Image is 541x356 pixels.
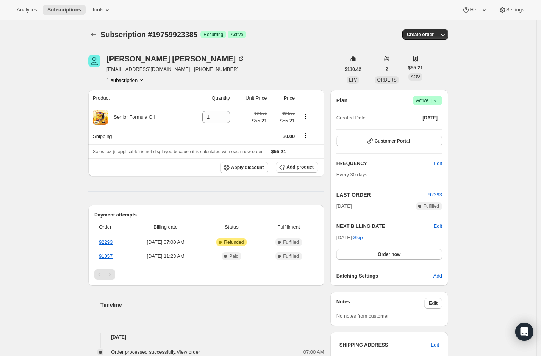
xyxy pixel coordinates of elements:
[433,272,442,280] span: Add
[378,251,400,257] span: Order now
[494,5,529,15] button: Settings
[339,341,431,349] h3: SHIPPING ADDRESS
[231,31,243,38] span: Active
[220,162,269,173] button: Apply discount
[88,90,186,107] th: Product
[386,66,388,72] span: 2
[515,323,533,341] div: Open Intercom Messenger
[94,211,318,219] h2: Payment attempts
[17,7,37,13] span: Analytics
[231,165,264,171] span: Apply discount
[88,29,99,40] button: Subscriptions
[381,64,393,75] button: 2
[353,234,363,242] span: Skip
[336,202,352,210] span: [DATE]
[264,223,314,231] span: Fulfillment
[106,76,145,84] button: Product actions
[132,252,200,260] span: [DATE] · 11:23 AM
[100,30,197,39] span: Subscription #19759923385
[430,97,432,104] span: |
[429,300,438,306] span: Edit
[99,253,113,259] a: 91057
[431,341,439,349] span: Edit
[88,55,100,67] span: Melissa Herring
[283,239,299,245] span: Fulfilled
[426,339,444,351] button: Edit
[336,97,348,104] h2: Plan
[402,29,438,40] button: Create order
[428,192,442,198] a: 92293
[422,115,438,121] span: [DATE]
[429,157,447,169] button: Edit
[43,5,86,15] button: Subscriptions
[416,97,439,104] span: Active
[282,111,295,116] small: $64.95
[336,249,442,260] button: Order now
[375,138,410,144] span: Customer Portal
[349,77,357,83] span: LTV
[299,112,311,121] button: Product actions
[106,66,245,73] span: [EMAIL_ADDRESS][DOMAIN_NAME] · [PHONE_NUMBER]
[377,77,396,83] span: ORDERS
[336,272,433,280] h6: Batching Settings
[411,74,420,80] span: AOV
[88,128,186,144] th: Shipping
[428,191,442,199] button: 92293
[186,90,232,107] th: Quantity
[204,223,260,231] span: Status
[336,191,428,199] h2: LAST ORDER
[345,66,361,72] span: $110.42
[349,232,367,244] button: Skip
[470,7,480,13] span: Help
[177,349,200,355] a: View order
[100,301,324,309] h2: Timeline
[418,113,442,123] button: [DATE]
[271,149,286,154] span: $55.21
[429,270,447,282] button: Add
[269,90,297,107] th: Price
[336,298,425,309] h3: Notes
[106,55,245,63] div: [PERSON_NAME] [PERSON_NAME]
[336,172,367,177] span: Every 30 days
[283,133,295,139] span: $0.00
[94,219,130,235] th: Order
[232,90,269,107] th: Unit Price
[276,162,318,173] button: Add product
[94,269,318,280] nav: Pagination
[286,164,313,170] span: Add product
[99,239,113,245] a: 92293
[336,235,363,240] span: [DATE] ·
[336,136,442,146] button: Customer Portal
[111,349,200,355] span: Order processed successfully.
[336,114,366,122] span: Created Date
[92,7,103,13] span: Tools
[336,313,389,319] span: No notes from customer
[434,223,442,230] button: Edit
[271,117,295,125] span: $55.21
[283,253,299,259] span: Fulfilled
[408,64,423,72] span: $55.21
[336,223,434,230] h2: NEXT BILLING DATE
[87,5,116,15] button: Tools
[47,7,81,13] span: Subscriptions
[506,7,524,13] span: Settings
[254,111,267,116] small: $64.95
[299,131,311,140] button: Shipping actions
[132,223,200,231] span: Billing date
[229,253,238,259] span: Paid
[424,203,439,209] span: Fulfilled
[93,110,108,125] img: product img
[424,298,442,309] button: Edit
[88,333,324,341] h4: [DATE]
[303,348,324,356] span: 07:00 AM
[252,117,267,125] span: $55.21
[12,5,41,15] button: Analytics
[340,64,366,75] button: $110.42
[108,113,155,121] div: Senior Formula Oil
[336,160,434,167] h2: FREQUENCY
[458,5,492,15] button: Help
[132,238,200,246] span: [DATE] · 07:00 AM
[203,31,223,38] span: Recurring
